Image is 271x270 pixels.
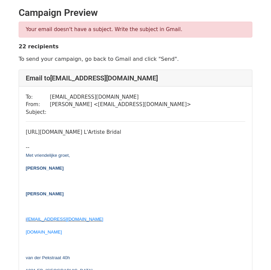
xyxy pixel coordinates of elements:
span: Met vriendelijke groet, [26,153,70,158]
p: Your email doesn't have a subject. Write the subject in Gmail. [26,26,245,33]
h4: Email to [EMAIL_ADDRESS][DOMAIN_NAME] [26,74,245,82]
span: van der Pekstraat 40h [26,255,70,260]
strong: 22 recipients [19,43,59,50]
a: i[EMAIL_ADDRESS][DOMAIN_NAME] [26,217,103,222]
td: [PERSON_NAME] < [EMAIL_ADDRESS][DOMAIN_NAME] > [50,101,191,108]
h2: Campaign Preview [19,7,252,19]
td: [EMAIL_ADDRESS][DOMAIN_NAME] [50,93,191,101]
td: From: [26,101,50,108]
span: -- [26,144,29,150]
p: To send your campaign, go back to Gmail and click "Send". [19,55,252,63]
b: [PERSON_NAME] [26,191,64,196]
div: [URL][DOMAIN_NAME] L'Artiste Bridal [26,128,245,136]
span: [PERSON_NAME] [26,166,64,171]
td: Subject: [26,108,50,116]
td: To: [26,93,50,101]
font: i [26,217,27,222]
a: [DOMAIN_NAME] [26,229,62,235]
